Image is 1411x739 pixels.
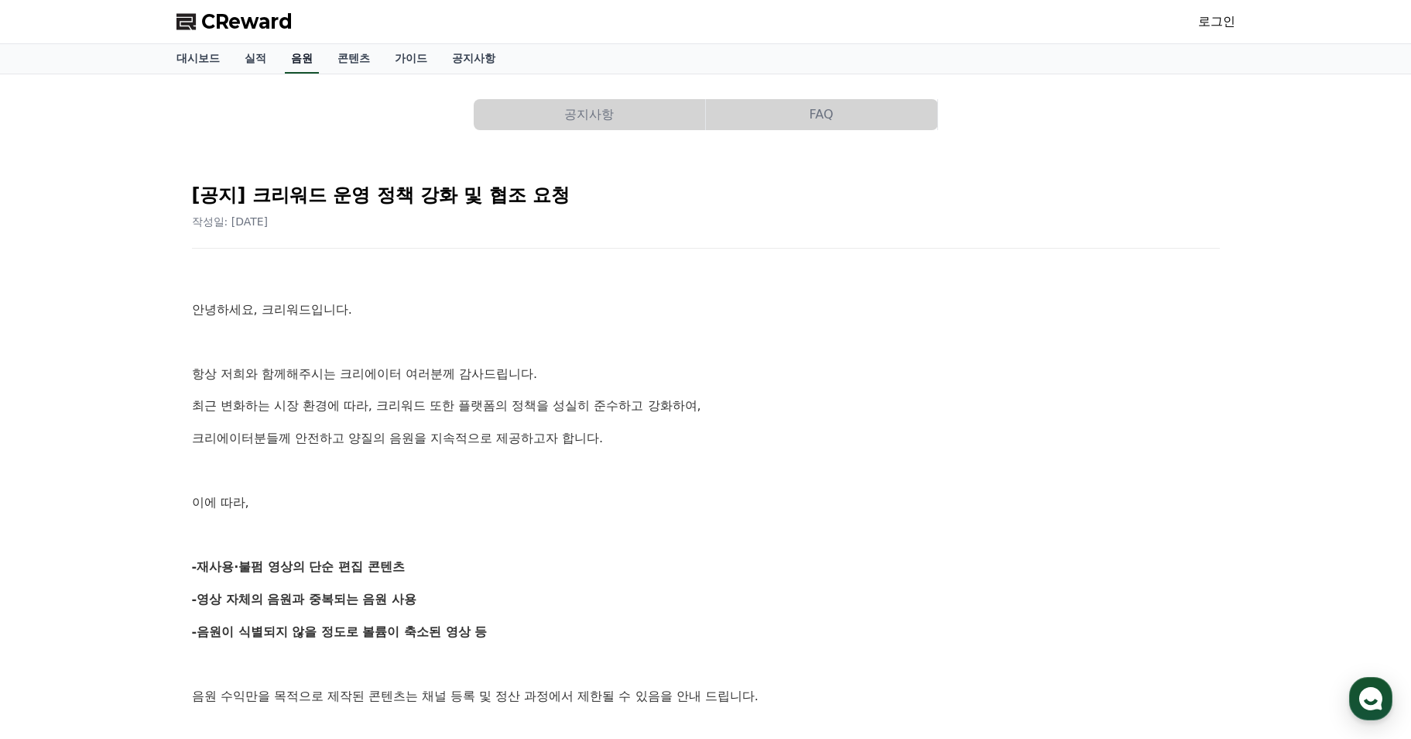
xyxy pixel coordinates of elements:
[474,99,705,130] button: 공지사항
[440,44,508,74] a: 공지사항
[192,183,1220,208] h2: [공지] 크리워드 운영 정책 강화 및 협조 요청
[382,44,440,74] a: 가이드
[239,514,258,527] span: 설정
[192,428,1220,449] p: 크리에이터분들께 안전하고 양질의 음원을 지속적으로 제공하고자 합니다.
[5,491,102,530] a: 홈
[1198,12,1235,31] a: 로그인
[164,44,232,74] a: 대시보드
[49,514,58,527] span: 홈
[474,99,706,130] a: 공지사항
[176,9,293,34] a: CReward
[325,44,382,74] a: 콘텐츠
[192,624,488,639] strong: -음원이 식별되지 않을 정도로 볼륨이 축소된 영상 등
[285,44,319,74] a: 음원
[232,44,279,74] a: 실적
[200,491,297,530] a: 설정
[102,491,200,530] a: 대화
[192,559,405,574] strong: -재사용·불펌 영상의 단순 편집 콘텐츠
[192,493,1220,513] p: 이에 따라,
[192,592,417,607] strong: -영상 자체의 음원과 중복되는 음원 사용
[192,300,1220,320] p: 안녕하세요, 크리워드입니다.
[192,364,1220,384] p: 항상 저희와 함께해주시는 크리에이터 여러분께 감사드립니다.
[192,215,269,228] span: 작성일: [DATE]
[142,515,160,528] span: 대화
[706,99,937,130] button: FAQ
[192,686,1220,706] p: 음원 수익만을 목적으로 제작된 콘텐츠는 채널 등록 및 정산 과정에서 제한될 수 있음을 안내 드립니다.
[201,9,293,34] span: CReward
[192,396,1220,416] p: 최근 변화하는 시장 환경에 따라, 크리워드 또한 플랫폼의 정책을 성실히 준수하고 강화하여,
